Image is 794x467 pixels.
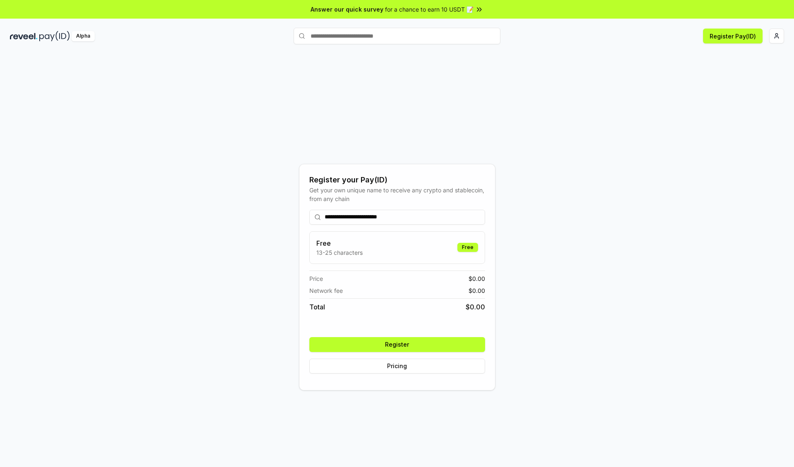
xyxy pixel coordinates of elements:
[39,31,70,41] img: pay_id
[469,274,485,283] span: $ 0.00
[309,302,325,312] span: Total
[309,174,485,186] div: Register your Pay(ID)
[309,286,343,295] span: Network fee
[457,243,478,252] div: Free
[469,286,485,295] span: $ 0.00
[309,337,485,352] button: Register
[72,31,95,41] div: Alpha
[309,359,485,374] button: Pricing
[316,248,363,257] p: 13-25 characters
[466,302,485,312] span: $ 0.00
[316,238,363,248] h3: Free
[311,5,383,14] span: Answer our quick survey
[309,186,485,203] div: Get your own unique name to receive any crypto and stablecoin, from any chain
[309,274,323,283] span: Price
[385,5,474,14] span: for a chance to earn 10 USDT 📝
[703,29,763,43] button: Register Pay(ID)
[10,31,38,41] img: reveel_dark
